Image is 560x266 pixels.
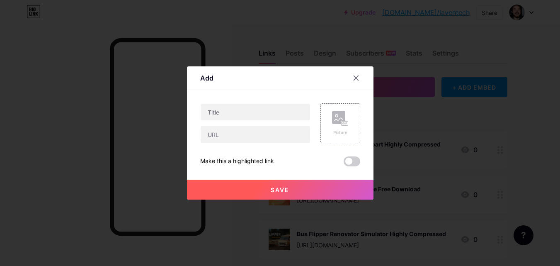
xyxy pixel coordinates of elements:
span: Save [271,186,289,193]
button: Save [187,180,373,200]
input: Title [201,104,310,120]
div: Picture [332,129,349,136]
div: Make this a highlighted link [200,156,274,166]
div: Add [200,73,213,83]
input: URL [201,126,310,143]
